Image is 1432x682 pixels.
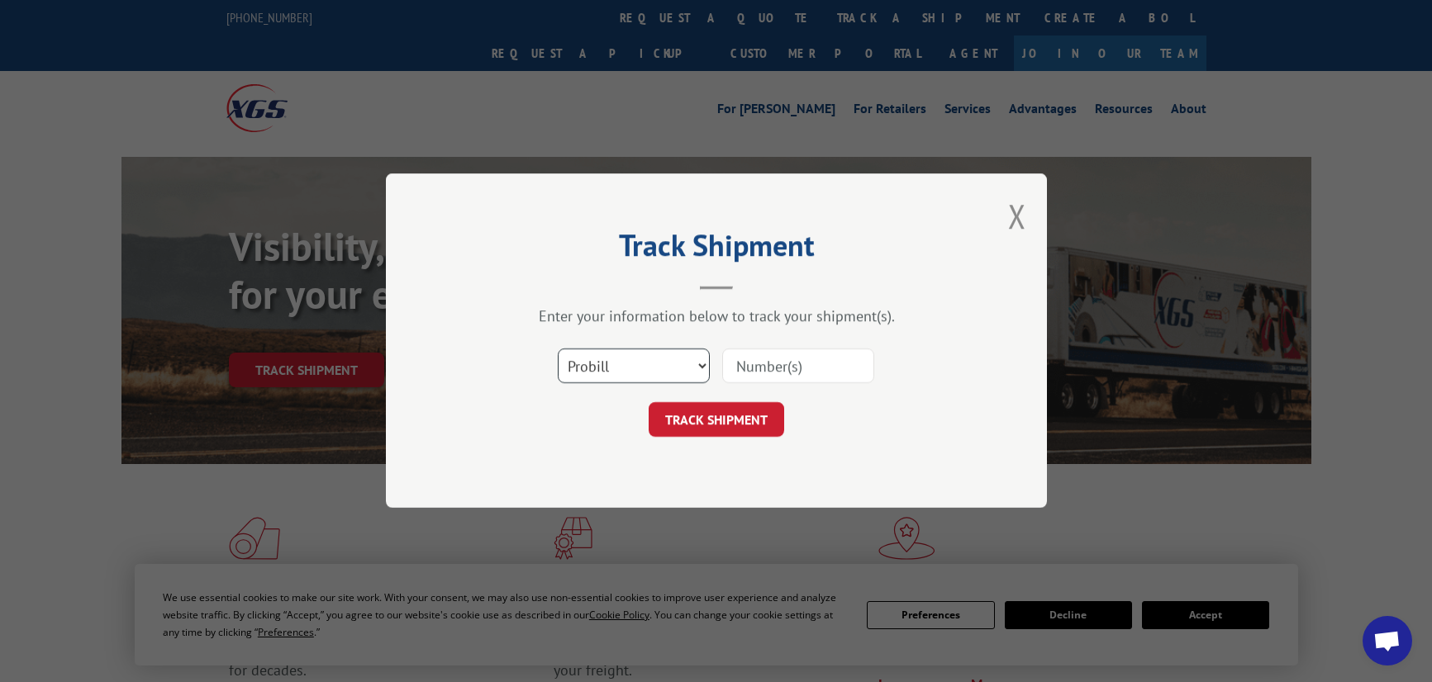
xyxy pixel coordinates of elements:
[469,307,964,326] div: Enter your information below to track your shipment(s).
[649,403,784,438] button: TRACK SHIPMENT
[722,349,874,384] input: Number(s)
[1363,616,1412,665] div: Open chat
[469,234,964,265] h2: Track Shipment
[1008,194,1026,238] button: Close modal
